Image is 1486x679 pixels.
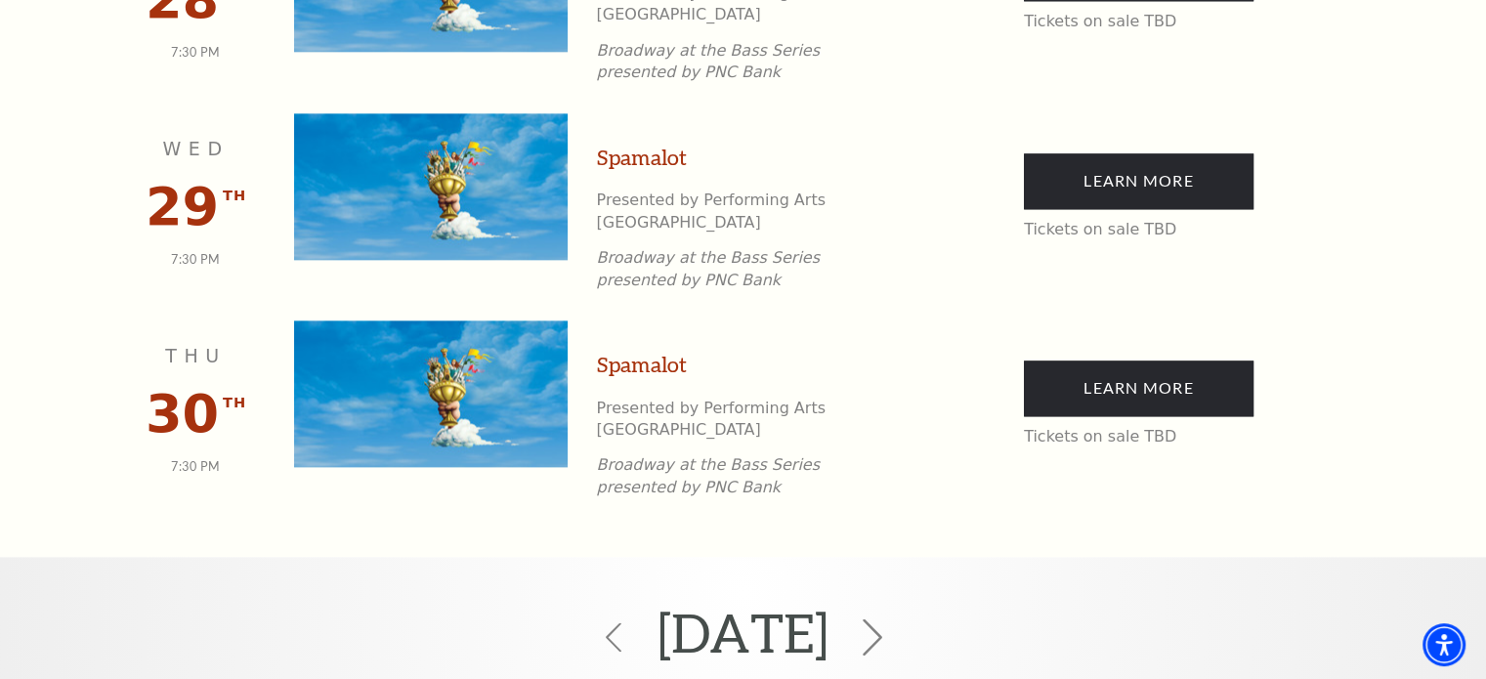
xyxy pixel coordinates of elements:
[294,113,568,260] img: Spamalot
[1024,11,1253,32] p: Tickets on sale TBD
[146,383,219,445] span: 30
[1024,219,1253,240] p: Tickets on sale TBD
[146,176,219,237] span: 29
[171,45,221,60] span: 7:30 PM
[171,459,221,474] span: 7:30 PM
[223,184,246,208] span: th
[1024,361,1253,415] a: Learn More Tickets on sale TBD
[599,622,628,652] svg: Click to view the previous month
[171,252,221,267] span: 7:30 PM
[597,143,687,173] a: Spamalot
[597,398,900,442] p: Presented by Performing Arts [GEOGRAPHIC_DATA]
[597,247,900,291] p: Broadway at the Bass Series presented by PNC Bank
[138,342,255,370] p: Thu
[1024,426,1253,447] p: Tickets on sale TBD
[1422,623,1465,666] div: Accessibility Menu
[854,619,891,657] svg: Click to view the next month
[223,391,246,415] span: th
[597,454,900,498] p: Broadway at the Bass Series presented by PNC Bank
[138,135,255,163] p: Wed
[597,190,900,233] p: Presented by Performing Arts [GEOGRAPHIC_DATA]
[1024,153,1253,208] a: Learn More Tickets on sale TBD
[597,40,900,84] p: Broadway at the Bass Series presented by PNC Bank
[294,320,568,467] img: Spamalot
[597,350,687,380] a: Spamalot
